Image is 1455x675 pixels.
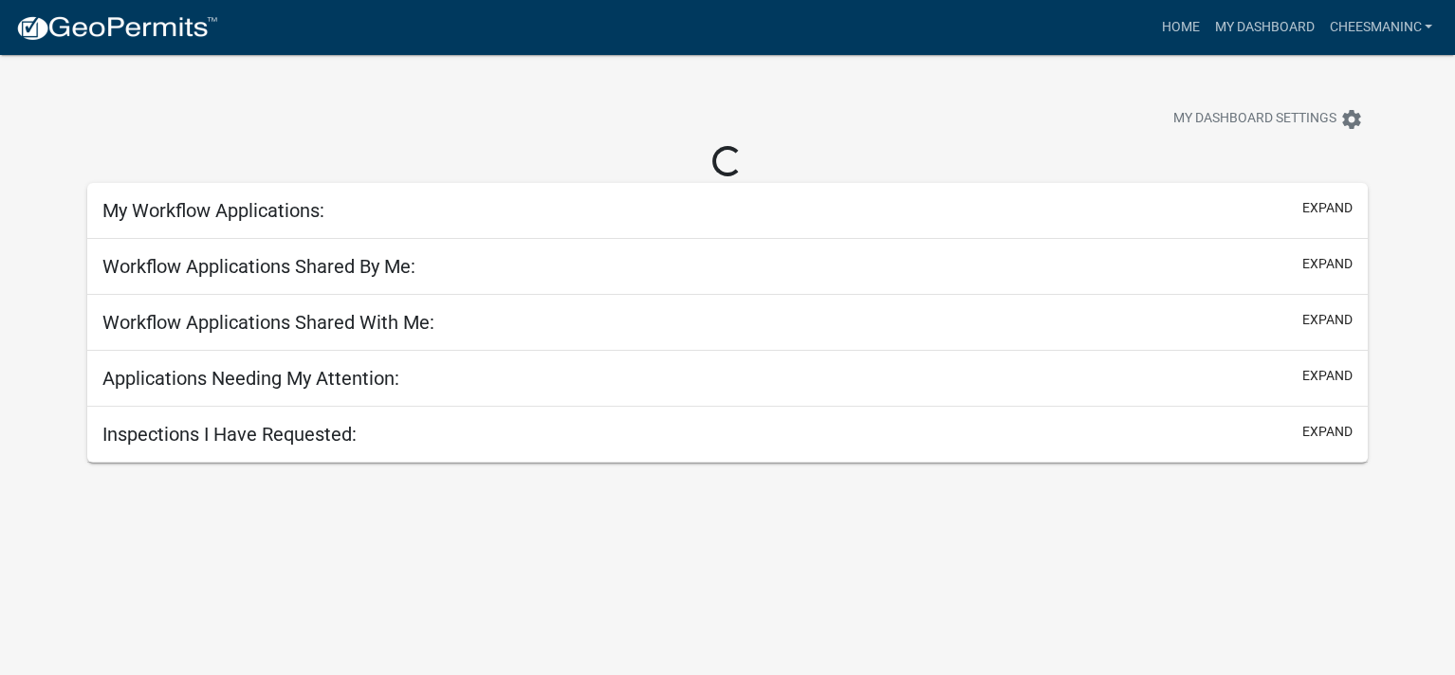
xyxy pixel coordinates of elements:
h5: Applications Needing My Attention: [102,367,399,390]
a: cheesmaninc [1321,9,1440,46]
button: expand [1302,366,1353,386]
button: My Dashboard Settingssettings [1158,100,1378,137]
span: My Dashboard Settings [1173,108,1336,131]
button: expand [1302,422,1353,442]
h5: My Workflow Applications: [102,199,324,222]
i: settings [1340,108,1363,131]
a: Home [1153,9,1206,46]
h5: Workflow Applications Shared With Me: [102,311,434,334]
a: My Dashboard [1206,9,1321,46]
h5: Workflow Applications Shared By Me: [102,255,415,278]
button: expand [1302,310,1353,330]
button: expand [1302,254,1353,274]
button: expand [1302,198,1353,218]
h5: Inspections I Have Requested: [102,423,357,446]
